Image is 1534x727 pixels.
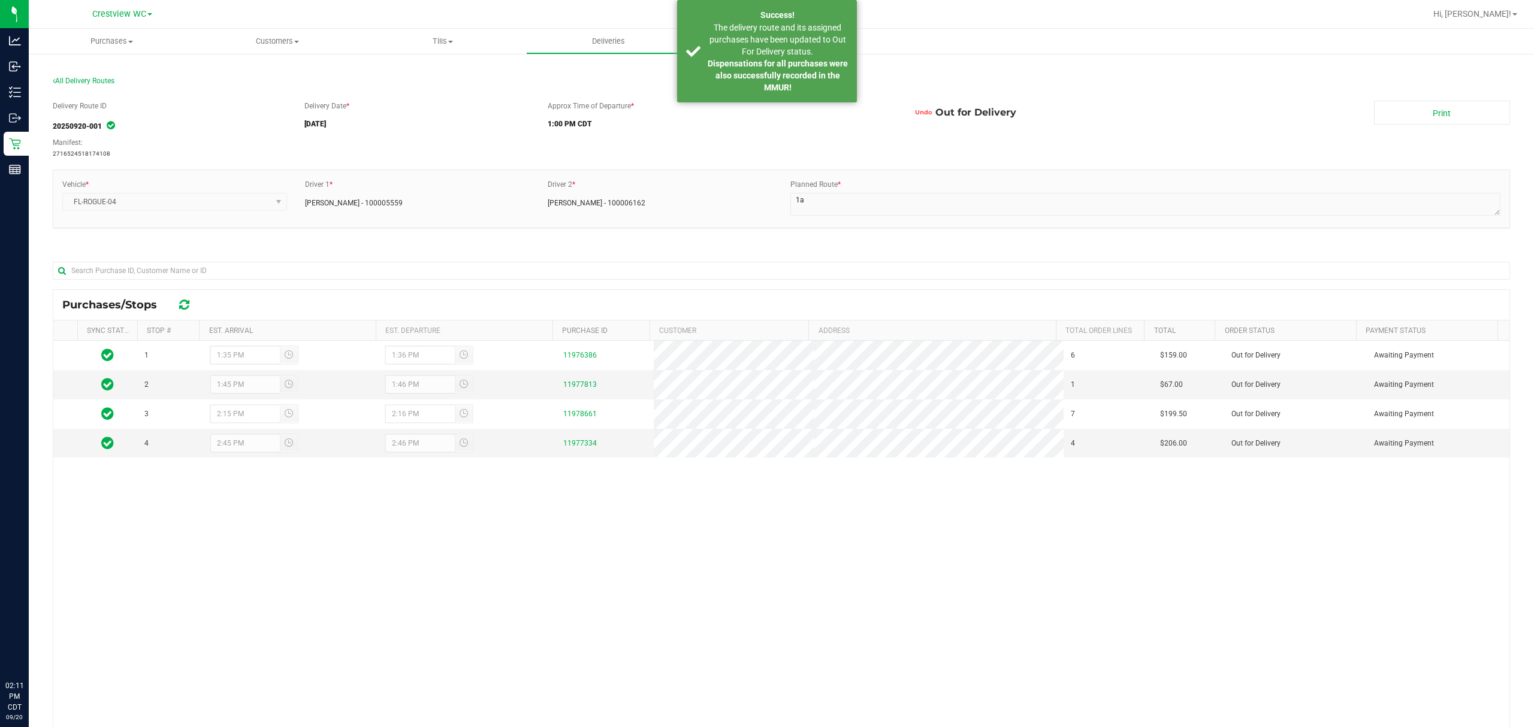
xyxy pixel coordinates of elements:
h5: 1:00 PM CDT [548,120,894,128]
span: 2716524518174108 [53,137,286,157]
span: Deliveries [576,36,641,47]
a: Purchase ID [562,326,608,335]
th: Address [808,320,1056,341]
input: Search Purchase ID, Customer Name or ID [53,262,1510,280]
inline-svg: Inventory [9,86,21,98]
a: Order Status [1225,326,1275,335]
p: 02:11 PM CDT [5,680,23,713]
label: Approx Time of Departure [548,101,634,111]
span: Out for Delivery [1231,350,1281,361]
label: Driver 2 [548,179,575,190]
div: Manifest: [53,137,283,148]
label: Driver 1 [305,179,333,190]
inline-svg: Retail [9,138,21,150]
span: Customers [195,36,360,47]
h5: [DATE] [304,120,529,128]
span: Hi, [PERSON_NAME]! [1433,9,1511,19]
span: Awaiting Payment [1374,379,1434,390]
span: 3 [144,408,149,420]
a: Purchases [29,29,195,54]
a: 11977334 [563,439,597,447]
span: Crestview WC [92,9,146,19]
inline-svg: Reports [9,163,21,175]
span: Out for Delivery [912,101,1016,125]
span: [PERSON_NAME] - 100006162 [548,198,645,208]
a: Sync Status [87,326,133,335]
a: Est. Arrival [209,326,253,335]
span: 4 [144,438,149,449]
a: Deliveries [526,29,692,54]
a: Stop # [147,326,171,335]
span: Purchases [29,36,195,47]
p: 09/20 [5,713,23,722]
span: 2 [144,379,149,390]
a: Print Manifest [1374,101,1510,125]
label: Vehicle [62,179,89,190]
span: In Sync [101,347,114,363]
span: In Sync [101,376,114,393]
inline-svg: Inbound [9,60,21,72]
div: Success! [707,9,848,22]
span: 1 [144,350,149,361]
th: Customer [650,320,808,341]
a: Customers [195,29,361,54]
span: Out for Delivery [1231,408,1281,420]
a: 11977813 [563,380,597,389]
inline-svg: Outbound [9,112,21,124]
strong: Dispensations for all purchases were also successfully recorded in the MMUR! [708,59,848,92]
inline-svg: Analytics [9,35,21,47]
a: Tills [360,29,526,54]
strong: 20250920-001 [53,122,102,131]
span: 6 [1071,350,1075,361]
span: 7 [1071,408,1075,420]
span: The delivery route and its assigned purchases have been updated to Out For Delivery status. [709,23,846,56]
th: Est. Departure [376,320,552,341]
label: Planned Route [790,179,841,190]
span: Awaiting Payment [1374,438,1434,449]
span: Out for Delivery [1231,438,1281,449]
a: Total [1154,326,1176,335]
span: $206.00 [1160,438,1187,449]
span: Out for Delivery [1231,379,1281,390]
span: Tills [361,36,526,47]
span: $199.50 [1160,408,1187,420]
span: $159.00 [1160,350,1187,361]
button: Undo [912,101,935,125]
span: In Sync [101,435,114,452]
span: Awaiting Payment [1374,408,1434,420]
span: 4 [1071,438,1075,449]
span: 1 [1071,379,1075,390]
a: Payment Status [1366,326,1426,335]
span: In Sync [101,405,114,422]
iframe: Resource center [12,631,48,667]
span: All Delivery Routes [53,77,114,85]
th: Total Order Lines [1056,320,1144,341]
a: 11978661 [563,410,597,418]
label: Delivery Route ID [53,101,107,111]
a: 11976386 [563,351,597,359]
span: $67.00 [1160,379,1183,390]
span: Purchases/Stops [62,298,169,311]
span: [PERSON_NAME] - 100005559 [305,198,403,208]
span: Awaiting Payment [1374,350,1434,361]
iframe: Resource center unread badge [35,629,50,644]
span: In Sync [107,120,115,131]
label: Delivery Date [304,101,349,111]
